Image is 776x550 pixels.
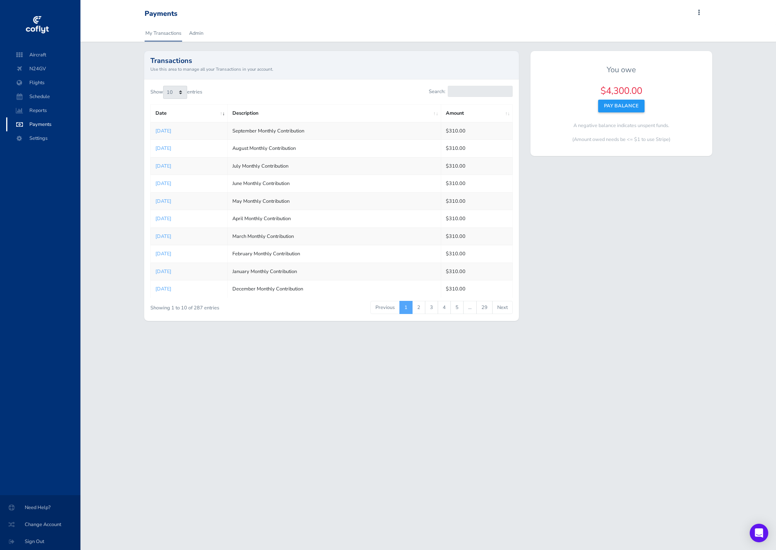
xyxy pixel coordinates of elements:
[145,25,182,42] a: My Transactions
[399,301,413,314] a: 1
[492,301,513,314] a: Next
[438,301,451,314] a: 4
[9,518,71,531] span: Change Account
[14,131,73,145] span: Settings
[227,227,441,245] td: March Monthly Contribution
[155,268,171,275] a: [DATE]
[441,210,513,227] td: $310.00
[155,198,171,205] a: [DATE]
[155,180,171,187] a: [DATE]
[145,10,177,18] div: Payments
[150,57,513,64] h2: Transactions
[441,122,513,139] td: $310.00
[227,263,441,280] td: January Monthly Contribution
[227,157,441,175] td: July Monthly Contribution
[227,210,441,227] td: April Monthly Contribution
[155,127,171,134] a: [DATE]
[227,245,441,263] td: February Monthly Contribution
[227,122,441,139] td: September Monthly Contribution
[450,301,464,314] a: 5
[14,104,73,117] span: Reports
[227,140,441,157] td: August Monthly Contribution
[441,245,513,263] td: $310.00
[227,105,441,122] th: Description: activate to sort column ascending
[537,65,706,75] h5: You owe
[155,233,171,240] a: [DATE]
[155,163,171,170] a: [DATE]
[150,86,202,99] label: Show entries
[750,524,768,542] div: Open Intercom Messenger
[537,85,706,97] h4: $4,300.00
[155,215,171,222] a: [DATE]
[476,301,493,314] a: 29
[412,301,425,314] a: 2
[227,192,441,210] td: May Monthly Contribution
[227,280,441,298] td: December Monthly Contribution
[425,301,438,314] a: 3
[14,117,73,131] span: Payments
[537,136,706,143] p: (Amount owed needs be <= $1 to use Stripe)
[14,48,73,62] span: Aircraft
[188,25,204,42] a: Admin
[14,62,73,76] span: N24GV
[441,140,513,157] td: $310.00
[441,175,513,192] td: $310.00
[150,105,227,122] th: Date: activate to sort column ascending
[441,192,513,210] td: $310.00
[163,86,187,99] select: Showentries
[448,86,513,97] input: Search:
[598,100,645,112] button: Pay Balance
[9,535,71,548] span: Sign Out
[150,66,513,73] small: Use this area to manage all your Transactions in your account.
[441,263,513,280] td: $310.00
[441,105,513,122] th: Amount: activate to sort column ascending
[155,250,171,257] a: [DATE]
[155,145,171,152] a: [DATE]
[24,14,50,37] img: coflyt logo
[14,76,73,90] span: Flights
[441,227,513,245] td: $310.00
[9,501,71,514] span: Need Help?
[537,122,706,129] p: A negative balance indicates unspent funds.
[441,157,513,175] td: $310.00
[429,86,513,97] label: Search:
[14,90,73,104] span: Schedule
[227,175,441,192] td: June Monthly Contribution
[441,280,513,298] td: $310.00
[155,285,171,292] a: [DATE]
[150,300,296,312] div: Showing 1 to 10 of 287 entries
